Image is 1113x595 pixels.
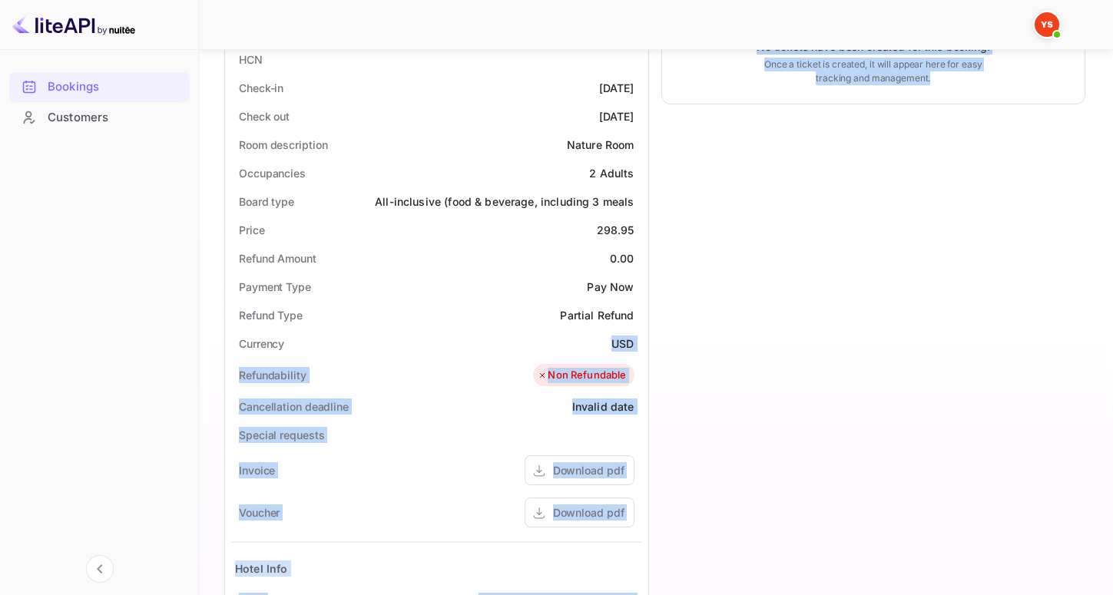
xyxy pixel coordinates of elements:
[9,72,190,101] a: Bookings
[239,307,303,323] div: Refund Type
[48,109,182,127] div: Customers
[239,250,316,266] div: Refund Amount
[239,165,306,181] div: Occupancies
[599,80,634,96] div: [DATE]
[239,398,349,415] div: Cancellation deadline
[239,51,263,68] div: HCN
[239,427,324,443] div: Special requests
[572,398,634,415] div: Invalid date
[239,80,283,96] div: Check-in
[599,108,634,124] div: [DATE]
[553,504,624,521] div: Download pdf
[1035,12,1059,37] img: Yandex Support
[375,193,634,210] div: All-inclusive (food & beverage, including 3 meals
[239,367,306,383] div: Refundability
[610,250,634,266] div: 0.00
[597,222,634,238] div: 298.95
[760,58,986,85] p: Once a ticket is created, it will appear here for easy tracking and management.
[239,108,290,124] div: Check out
[239,462,275,478] div: Invoice
[611,336,634,352] div: USD
[537,368,626,383] div: Non Refundable
[589,165,634,181] div: 2 Adults
[48,78,182,96] div: Bookings
[239,193,294,210] div: Board type
[567,137,634,153] div: Nature Room
[239,504,280,521] div: Voucher
[239,137,327,153] div: Room description
[560,307,634,323] div: Partial Refund
[553,462,624,478] div: Download pdf
[235,560,288,577] div: Hotel Info
[12,12,135,37] img: LiteAPI logo
[9,72,190,102] div: Bookings
[9,103,190,133] div: Customers
[239,279,311,295] div: Payment Type
[86,555,114,583] button: Collapse navigation
[9,103,190,131] a: Customers
[587,279,634,295] div: Pay Now
[239,222,265,238] div: Price
[239,336,284,352] div: Currency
